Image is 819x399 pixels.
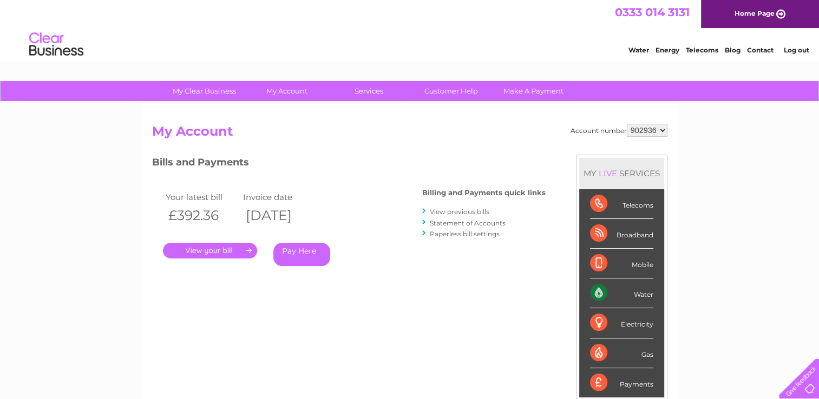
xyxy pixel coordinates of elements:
[571,124,667,137] div: Account number
[590,308,653,338] div: Electricity
[240,204,318,227] th: [DATE]
[422,189,546,197] h4: Billing and Payments quick links
[163,190,241,204] td: Your latest bill
[152,155,546,174] h3: Bills and Payments
[686,46,718,54] a: Telecoms
[324,81,414,101] a: Services
[725,46,741,54] a: Blog
[579,158,664,189] div: MY SERVICES
[240,190,318,204] td: Invoice date
[597,168,619,178] div: LIVE
[590,368,653,397] div: Payments
[747,46,774,54] a: Contact
[628,46,649,54] a: Water
[163,243,257,258] a: .
[430,208,489,216] a: View previous bills
[152,124,667,144] h2: My Account
[615,5,690,19] a: 0333 014 3131
[29,28,84,61] img: logo.png
[160,81,249,101] a: My Clear Business
[273,243,330,266] a: Pay Here
[590,278,653,308] div: Water
[590,249,653,278] div: Mobile
[783,46,809,54] a: Log out
[430,219,506,227] a: Statement of Accounts
[489,81,578,101] a: Make A Payment
[656,46,679,54] a: Energy
[163,204,241,227] th: £392.36
[590,219,653,249] div: Broadband
[430,230,500,238] a: Paperless bill settings
[154,6,666,52] div: Clear Business is a trading name of Verastar Limited (registered in [GEOGRAPHIC_DATA] No. 3667643...
[590,189,653,219] div: Telecoms
[590,338,653,368] div: Gas
[407,81,496,101] a: Customer Help
[242,81,331,101] a: My Account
